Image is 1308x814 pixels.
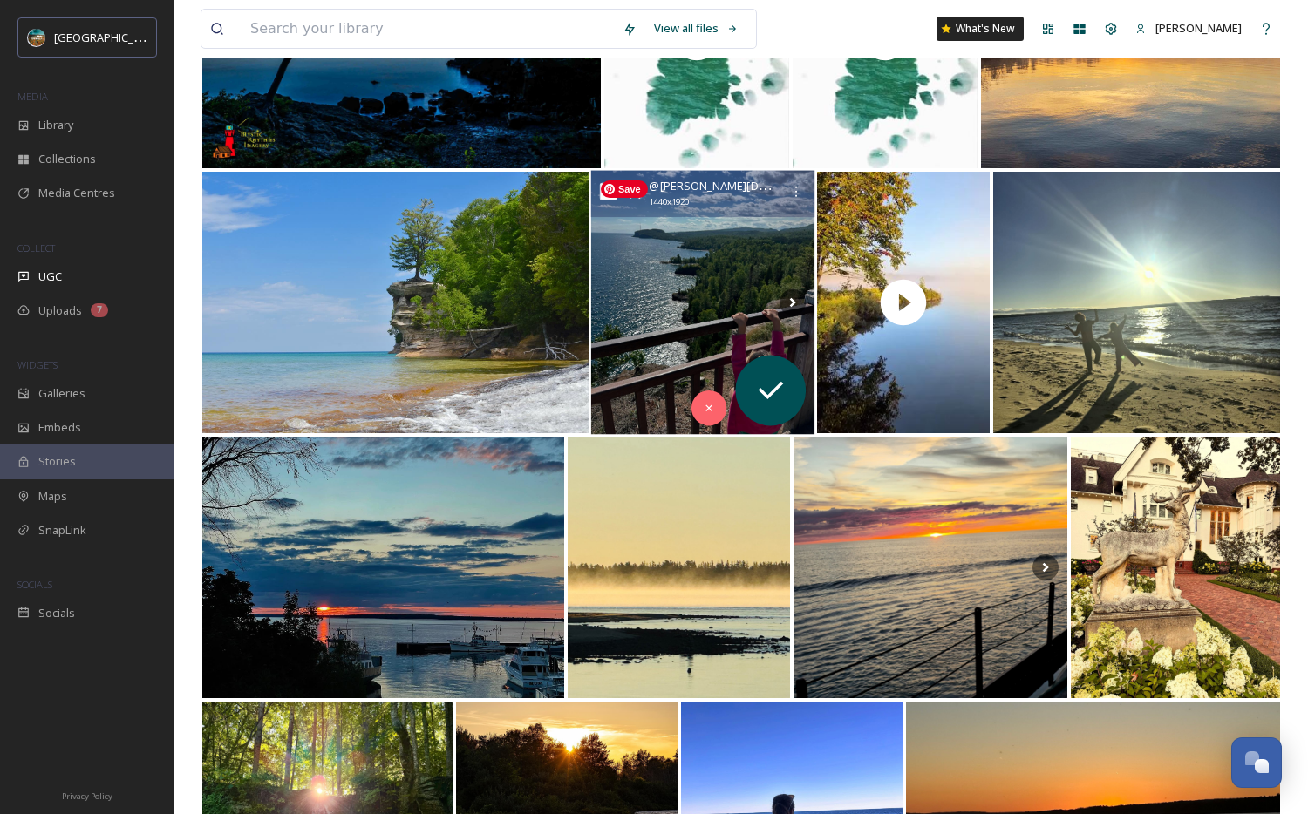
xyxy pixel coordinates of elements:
span: Stories [38,453,76,470]
img: There goes the warm water #lakemichigan #greatlakes #yooperlife #yooper #puremichigan [568,437,790,698]
img: Took these pics of the sunrise today on Lake Superior, mostly with my drone #boatnerdsofinstagram... [794,437,1068,698]
div: 7 [91,303,108,317]
span: [GEOGRAPHIC_DATA][US_STATE] [54,29,224,45]
span: Media Centres [38,185,115,201]
img: Sand, sun, and sneaky ninja moves—cousin edition 🥷 ☀️ 🌊 #lakesuperior #campvibes #sunset #cousincrew [993,172,1280,433]
a: Privacy Policy [62,784,112,805]
img: Good morning!⛅️ #LakeSuperior #sunrise [202,437,564,698]
span: Library [38,117,73,133]
img: Snapsea%20Profile.jpg [28,29,45,46]
span: SOCIALS [17,578,52,591]
img: A good morning in Mackinac #mackinacisland #michigan #holidayweekend [1071,437,1280,698]
span: SnapLink [38,522,86,539]
img: thumbnail [817,172,990,433]
img: Love the Chapel Loop hike 🥾 in Michigan’s UP, especially when it leads to views like this!! . . .... [202,172,589,433]
img: Slower days, colder water, lots of laughs. Grateful for times like this. #lakesuperior #familytime❤️ [590,171,814,435]
span: Embeds [38,419,81,436]
span: Collections [38,151,96,167]
span: @ [PERSON_NAME][DOMAIN_NAME] [649,177,834,193]
span: 1440 x 1920 [649,196,688,209]
a: What's New [937,17,1024,41]
span: Galleries [38,385,85,402]
span: COLLECT [17,241,55,254]
span: WIDGETS [17,358,58,371]
span: Maps [38,488,67,505]
span: UGC [38,268,62,285]
span: Socials [38,605,75,621]
a: [PERSON_NAME] [1127,11,1250,45]
span: [PERSON_NAME] [1155,20,1242,36]
span: Privacy Policy [62,790,112,802]
span: Uploads [38,302,82,319]
a: View all files [645,11,747,45]
span: Save [601,180,648,198]
span: MEDIA [17,90,48,103]
input: Search your library [242,10,614,48]
button: Open Chat [1231,737,1282,788]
